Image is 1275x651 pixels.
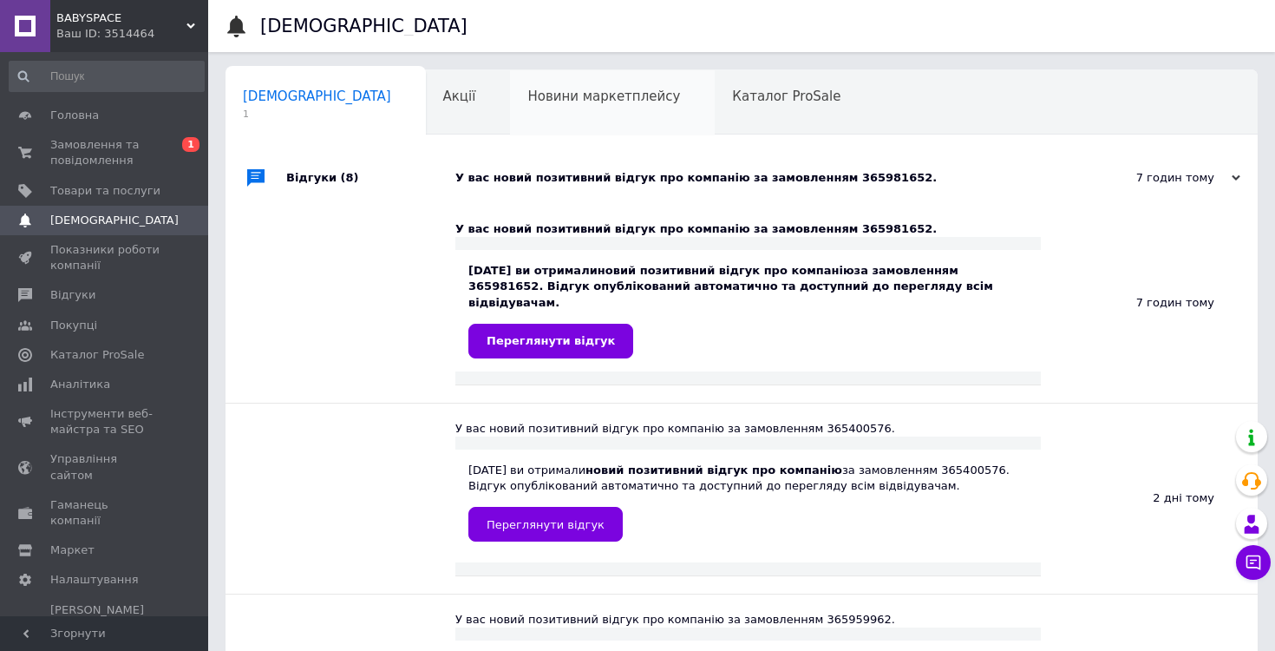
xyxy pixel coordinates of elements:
[585,464,842,477] b: новий позитивний відгук про компанію
[1236,545,1271,580] button: Чат з покупцем
[50,451,160,483] span: Управління сайтом
[455,170,1067,186] div: У вас новий позитивний відгук про компанію за замовленням 365981652.
[455,612,1041,628] div: У вас новий позитивний відгук про компанію за замовленням 365959962.
[455,421,1041,437] div: У вас новий позитивний відгук про компанію за замовленням 365400576.
[1041,204,1258,403] div: 7 годин тому
[443,89,476,104] span: Акції
[487,334,615,347] span: Переглянути відгук
[50,242,160,273] span: Показники роботи компанії
[1067,170,1240,186] div: 7 годин тому
[56,10,186,26] span: BABYSPACE
[487,518,605,531] span: Переглянути відгук
[468,324,633,358] a: Переглянути відгук
[182,137,199,152] span: 1
[527,89,680,104] span: Новини маркетплейсу
[50,542,95,558] span: Маркет
[341,171,359,184] span: (8)
[598,264,854,277] b: новий позитивний відгук про компанію
[260,16,467,36] h1: [DEMOGRAPHIC_DATA]
[50,137,160,168] span: Замовлення та повідомлення
[243,108,391,121] span: 1
[9,61,205,92] input: Пошук
[468,263,1028,358] div: [DATE] ви отримали за замовленням 365981652. Відгук опублікований автоматично та доступний до пер...
[455,221,1041,237] div: У вас новий позитивний відгук про компанію за замовленням 365981652.
[243,89,391,104] span: [DEMOGRAPHIC_DATA]
[468,507,623,542] a: Переглянути відгук
[50,183,160,199] span: Товари та послуги
[732,89,840,104] span: Каталог ProSale
[50,406,160,437] span: Інструменти веб-майстра та SEO
[50,108,99,123] span: Головна
[50,213,179,228] span: [DEMOGRAPHIC_DATA]
[50,318,97,333] span: Покупці
[468,463,1028,542] div: [DATE] ви отримали за замовленням 365400576. Відгук опублікований автоматично та доступний до пер...
[50,347,144,363] span: Каталог ProSale
[50,497,160,529] span: Гаманець компанії
[50,602,160,650] span: [PERSON_NAME] та рахунки
[50,287,95,303] span: Відгуки
[50,377,110,392] span: Аналітика
[56,26,208,42] div: Ваш ID: 3514464
[1041,404,1258,594] div: 2 дні тому
[50,572,139,588] span: Налаштування
[286,152,455,204] div: Відгуки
